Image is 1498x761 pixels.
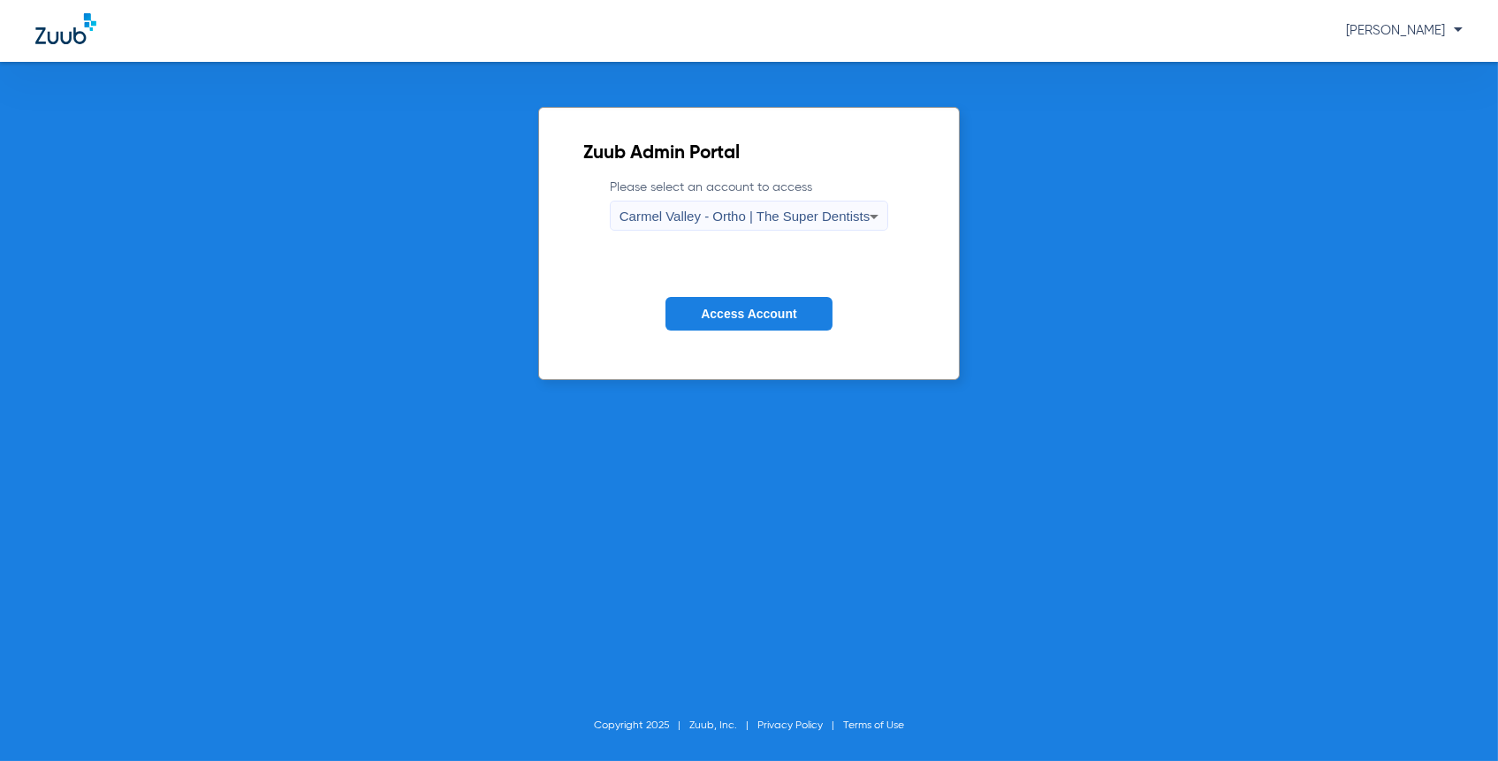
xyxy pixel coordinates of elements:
a: Terms of Use [843,720,904,731]
label: Please select an account to access [610,179,888,231]
span: Carmel Valley - Ortho | The Super Dentists [620,209,870,224]
li: Zuub, Inc. [689,717,757,734]
a: Privacy Policy [757,720,823,731]
iframe: Chat Widget [1410,676,1498,761]
span: [PERSON_NAME] [1346,24,1463,37]
button: Access Account [665,297,832,331]
h2: Zuub Admin Portal [583,145,915,163]
span: Access Account [701,307,796,321]
img: Zuub Logo [35,13,96,44]
li: Copyright 2025 [594,717,689,734]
